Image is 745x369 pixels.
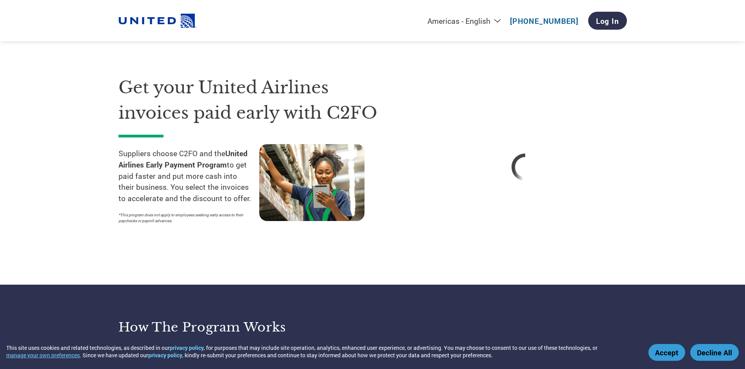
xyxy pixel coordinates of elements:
img: United Airlines [118,10,197,32]
button: Decline All [690,344,739,361]
p: Suppliers choose C2FO and the to get paid faster and put more cash into their business. You selec... [118,148,259,204]
h3: How the program works [118,319,363,335]
a: privacy policy [170,344,204,351]
strong: United Airlines Early Payment Program [118,148,248,169]
div: This site uses cookies and related technologies, as described in our , for purposes that may incl... [6,344,637,359]
img: supply chain worker [259,144,364,221]
button: manage your own preferences [6,351,80,359]
a: privacy policy [148,351,182,359]
button: Accept [648,344,685,361]
a: Log In [588,12,627,30]
h1: Get your United Airlines invoices paid early with C2FO [118,75,400,125]
a: [PHONE_NUMBER] [510,16,578,26]
p: *This program does not apply to employees seeking early access to their paychecks or payroll adva... [118,212,251,224]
